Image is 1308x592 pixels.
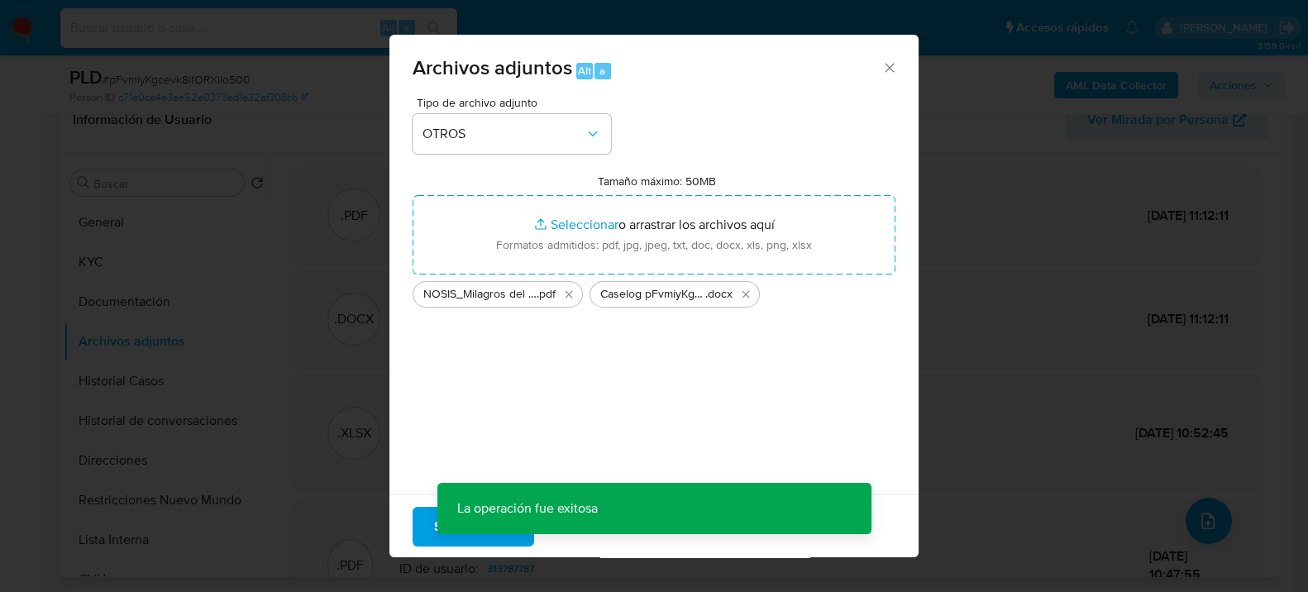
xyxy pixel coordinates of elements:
span: OTROS [422,126,585,142]
button: Eliminar Caselog pFvmiyKgcevk8ifORXlIo500_2025_08_19_23_31_47.docx [736,284,756,304]
span: Archivos adjuntos [413,53,572,82]
span: Tipo de archivo adjunto [417,97,615,108]
span: Cancelar [562,508,616,544]
ul: Archivos seleccionados [413,275,895,308]
span: NOSIS_Milagros del [PERSON_NAME] [423,286,537,303]
span: Alt [578,63,591,79]
span: .pdf [537,286,556,303]
span: .docx [705,286,733,303]
button: Eliminar NOSIS_Milagros del Rosario Muzevic Rodriguez.pdf [559,284,579,304]
button: OTROS [413,114,611,154]
label: Tamaño máximo: 50MB [598,174,716,189]
button: Cerrar [881,60,896,74]
button: Subir archivo [413,506,534,546]
span: a [599,63,605,79]
p: La operación fue exitosa [437,483,618,534]
span: Caselog pFvmiyKgcevk8ifORXlIo500_2025_08_19_23_31_47 [600,286,705,303]
span: Subir archivo [434,508,513,544]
